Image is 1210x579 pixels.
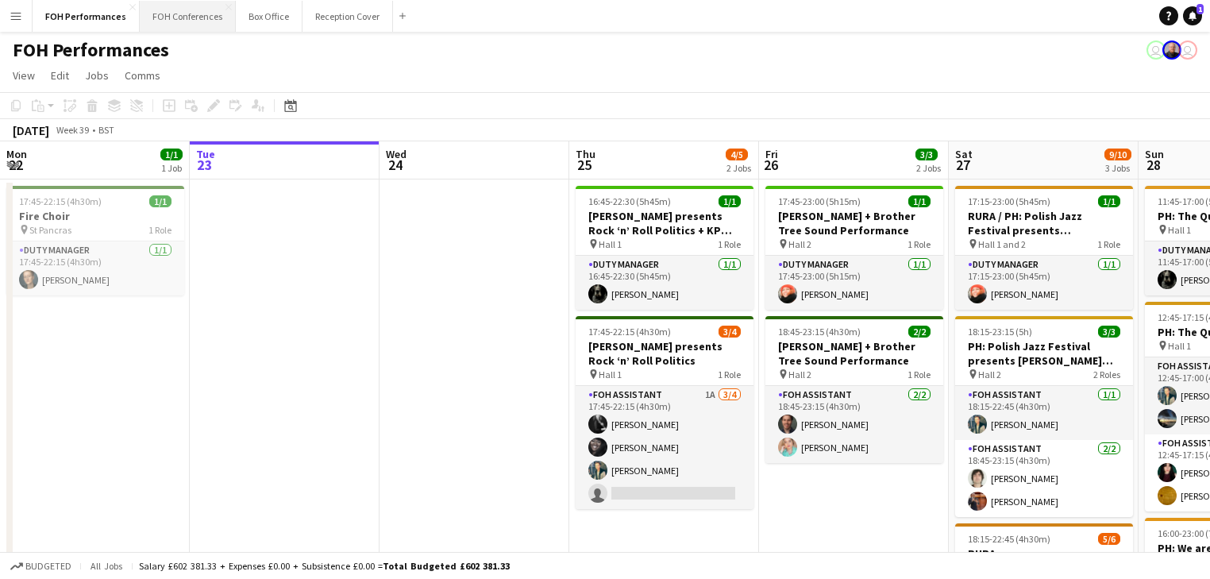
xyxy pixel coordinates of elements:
[6,209,184,223] h3: Fire Choir
[13,122,49,138] div: [DATE]
[576,186,753,310] app-job-card: 16:45-22:30 (5h45m)1/1[PERSON_NAME] presents Rock ‘n’ Roll Politics + KP Choir Hall 11 RoleDuty M...
[726,162,751,174] div: 2 Jobs
[955,386,1133,440] app-card-role: FOH Assistant1/118:15-22:45 (4h30m)[PERSON_NAME]
[6,186,184,295] app-job-card: 17:45-22:15 (4h30m)1/1Fire Choir St Pancras1 RoleDuty Manager1/117:45-22:15 (4h30m)[PERSON_NAME]
[140,1,236,32] button: FOH Conferences
[968,195,1050,207] span: 17:15-23:00 (5h45m)
[44,65,75,86] a: Edit
[978,238,1026,250] span: Hall 1 and 2
[955,209,1133,237] h3: RURA / PH: Polish Jazz Festival presents [PERSON_NAME] Quintet
[118,65,167,86] a: Comms
[1183,6,1202,25] a: 1
[576,316,753,509] app-job-card: 17:45-22:15 (4h30m)3/4[PERSON_NAME] presents Rock ‘n’ Roll Politics Hall 11 RoleFOH Assistant1A3/...
[915,149,938,160] span: 3/3
[25,561,71,572] span: Budgeted
[907,369,931,380] span: 1 Role
[968,533,1050,545] span: 18:15-22:45 (4h30m)
[765,316,943,463] app-job-card: 18:45-23:15 (4h30m)2/2[PERSON_NAME] + Brother Tree Sound Performance Hall 21 RoleFOH Assistant2/2...
[955,316,1133,517] app-job-card: 18:15-23:15 (5h)3/3PH: Polish Jazz Festival presents [PERSON_NAME] Quintet Hall 22 RolesFOH Assis...
[576,147,595,161] span: Thu
[8,558,74,575] button: Budgeted
[588,326,671,338] span: 17:45-22:15 (4h30m)
[19,195,102,207] span: 17:45-22:15 (4h30m)
[236,1,302,32] button: Box Office
[955,147,973,161] span: Sat
[726,149,748,160] span: 4/5
[907,238,931,250] span: 1 Role
[719,326,741,338] span: 3/4
[33,1,140,32] button: FOH Performances
[765,186,943,310] app-job-card: 17:45-23:00 (5h15m)1/1[PERSON_NAME] + Brother Tree Sound Performance Hall 21 RoleDuty Manager1/11...
[149,195,171,207] span: 1/1
[125,68,160,83] span: Comms
[968,326,1032,338] span: 18:15-23:15 (5h)
[1146,41,1166,60] app-user-avatar: Sally PERM Pochciol
[599,369,622,380] span: Hall 1
[955,546,1133,561] h3: RURA
[599,238,622,250] span: Hall 1
[13,38,169,62] h1: FOH Performances
[1098,195,1120,207] span: 1/1
[87,560,125,572] span: All jobs
[1178,41,1197,60] app-user-avatar: Liveforce Admin
[139,560,510,572] div: Salary £602 381.33 + Expenses £0.00 + Subsistence £0.00 =
[955,440,1133,517] app-card-role: FOH Assistant2/218:45-23:15 (4h30m)[PERSON_NAME][PERSON_NAME]
[1162,41,1181,60] app-user-avatar: PERM Chris Nye
[908,195,931,207] span: 1/1
[718,369,741,380] span: 1 Role
[576,209,753,237] h3: [PERSON_NAME] presents Rock ‘n’ Roll Politics + KP Choir
[1145,147,1164,161] span: Sun
[1168,340,1191,352] span: Hall 1
[916,162,941,174] div: 2 Jobs
[978,369,1001,380] span: Hall 2
[765,209,943,237] h3: [PERSON_NAME] + Brother Tree Sound Performance
[778,326,861,338] span: 18:45-23:15 (4h30m)
[588,195,671,207] span: 16:45-22:30 (5h45m)
[13,68,35,83] span: View
[576,386,753,509] app-card-role: FOH Assistant1A3/417:45-22:15 (4h30m)[PERSON_NAME][PERSON_NAME][PERSON_NAME]
[383,560,510,572] span: Total Budgeted £602 381.33
[6,241,184,295] app-card-role: Duty Manager1/117:45-22:15 (4h30m)[PERSON_NAME]
[79,65,115,86] a: Jobs
[718,238,741,250] span: 1 Role
[302,1,393,32] button: Reception Cover
[763,156,778,174] span: 26
[52,124,92,136] span: Week 39
[908,326,931,338] span: 2/2
[1104,149,1131,160] span: 9/10
[29,224,71,236] span: St Pancras
[765,256,943,310] app-card-role: Duty Manager1/117:45-23:00 (5h15m)[PERSON_NAME]
[955,256,1133,310] app-card-role: Duty Manager1/117:15-23:00 (5h45m)[PERSON_NAME]
[576,256,753,310] app-card-role: Duty Manager1/116:45-22:30 (5h45m)[PERSON_NAME]
[1168,224,1191,236] span: Hall 1
[955,186,1133,310] app-job-card: 17:15-23:00 (5h45m)1/1RURA / PH: Polish Jazz Festival presents [PERSON_NAME] Quintet Hall 1 and 2...
[51,68,69,83] span: Edit
[1105,162,1131,174] div: 3 Jobs
[1197,4,1204,14] span: 1
[161,162,182,174] div: 1 Job
[6,65,41,86] a: View
[196,147,215,161] span: Tue
[383,156,407,174] span: 24
[386,147,407,161] span: Wed
[1097,238,1120,250] span: 1 Role
[4,156,27,174] span: 22
[765,339,943,368] h3: [PERSON_NAME] + Brother Tree Sound Performance
[1143,156,1164,174] span: 28
[194,156,215,174] span: 23
[160,149,183,160] span: 1/1
[719,195,741,207] span: 1/1
[98,124,114,136] div: BST
[788,369,811,380] span: Hall 2
[765,386,943,463] app-card-role: FOH Assistant2/218:45-23:15 (4h30m)[PERSON_NAME][PERSON_NAME]
[6,147,27,161] span: Mon
[573,156,595,174] span: 25
[788,238,811,250] span: Hall 2
[1098,533,1120,545] span: 5/6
